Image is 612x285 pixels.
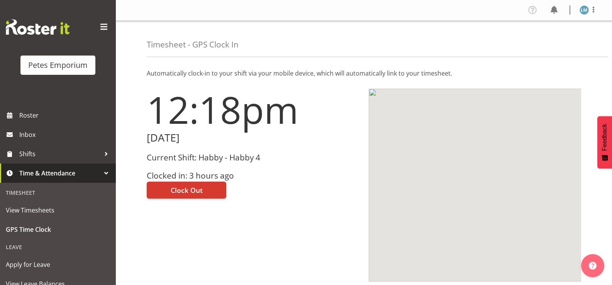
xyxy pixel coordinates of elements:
span: Apply for Leave [6,259,110,270]
span: Clock Out [171,185,203,195]
span: Feedback [601,124,608,151]
span: Shifts [19,148,100,160]
button: Clock Out [147,182,226,199]
img: help-xxl-2.png [589,262,597,270]
span: GPS Time Clock [6,224,110,235]
span: Time & Attendance [19,167,100,179]
span: Roster [19,110,112,121]
img: lianne-morete5410.jpg [580,5,589,15]
div: Leave [2,239,114,255]
span: Inbox [19,129,112,140]
span: View Timesheets [6,204,110,216]
h1: 12:18pm [147,89,359,130]
p: Automatically clock-in to your shift via your mobile device, which will automatically link to you... [147,69,581,78]
a: GPS Time Clock [2,220,114,239]
h3: Clocked in: 3 hours ago [147,171,359,180]
img: Rosterit website logo [6,19,70,35]
div: Petes Emporium [28,59,88,71]
h4: Timesheet - GPS Clock In [147,40,239,49]
h2: [DATE] [147,132,359,144]
a: View Timesheets [2,201,114,220]
button: Feedback - Show survey [597,116,612,169]
div: Timesheet [2,185,114,201]
h3: Current Shift: Habby - Habby 4 [147,153,359,162]
a: Apply for Leave [2,255,114,274]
